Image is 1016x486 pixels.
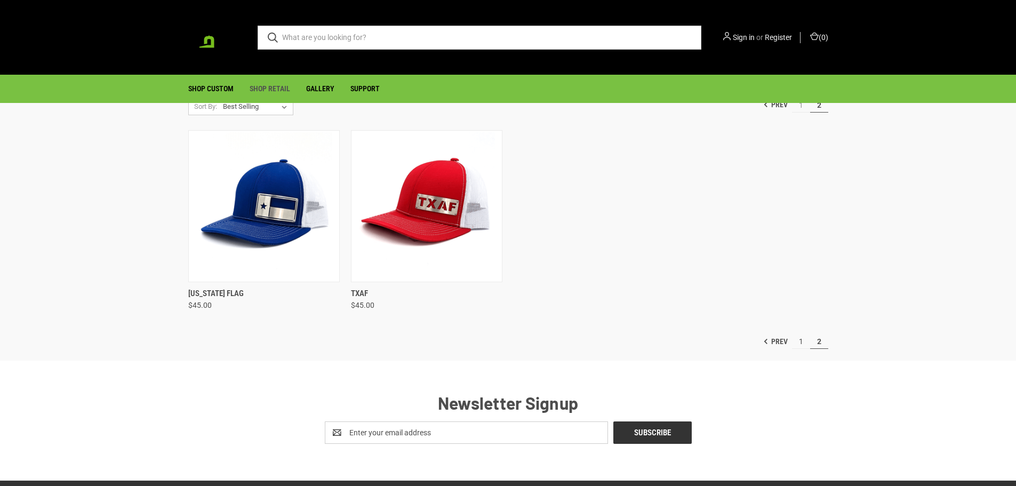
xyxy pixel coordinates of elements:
[190,132,338,280] a: Texas Flag, $45.00
[756,33,763,42] span: or
[298,75,342,102] a: Gallery
[188,12,242,63] img: BadgeCaps
[180,75,242,102] a: Shop Custom
[963,435,1016,486] iframe: Chat Widget
[242,75,298,102] a: Shop Retail
[810,98,828,112] a: Page 2 of 2
[733,32,755,43] a: Sign in
[809,32,828,43] a: Cart with 0 items
[763,99,791,113] a: Prev
[188,11,242,64] a: BadgeCaps
[353,132,500,280] a: TXAF, $45.00
[190,132,338,280] img: Texas Flag
[613,421,692,444] input: Subscribe
[353,132,500,280] img: TXAF
[188,300,212,311] span: $45.00
[763,335,791,349] a: Prev
[188,390,828,416] h5: Newsletter Signup
[763,98,828,130] nav: pagination
[792,98,810,112] a: Page 1 of 2
[821,33,826,42] span: 0
[189,99,218,115] label: Sort By:
[792,334,810,348] a: Page 1 of 2
[188,288,244,300] a: Texas Flag, $45.00
[342,75,388,102] a: Support
[810,334,828,348] a: Page 2 of 2
[258,26,701,50] input: What are you looking for?
[351,300,374,311] span: $45.00
[765,32,792,43] a: Register
[351,288,380,300] a: TXAF, $45.00
[325,421,608,444] input: Enter your email address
